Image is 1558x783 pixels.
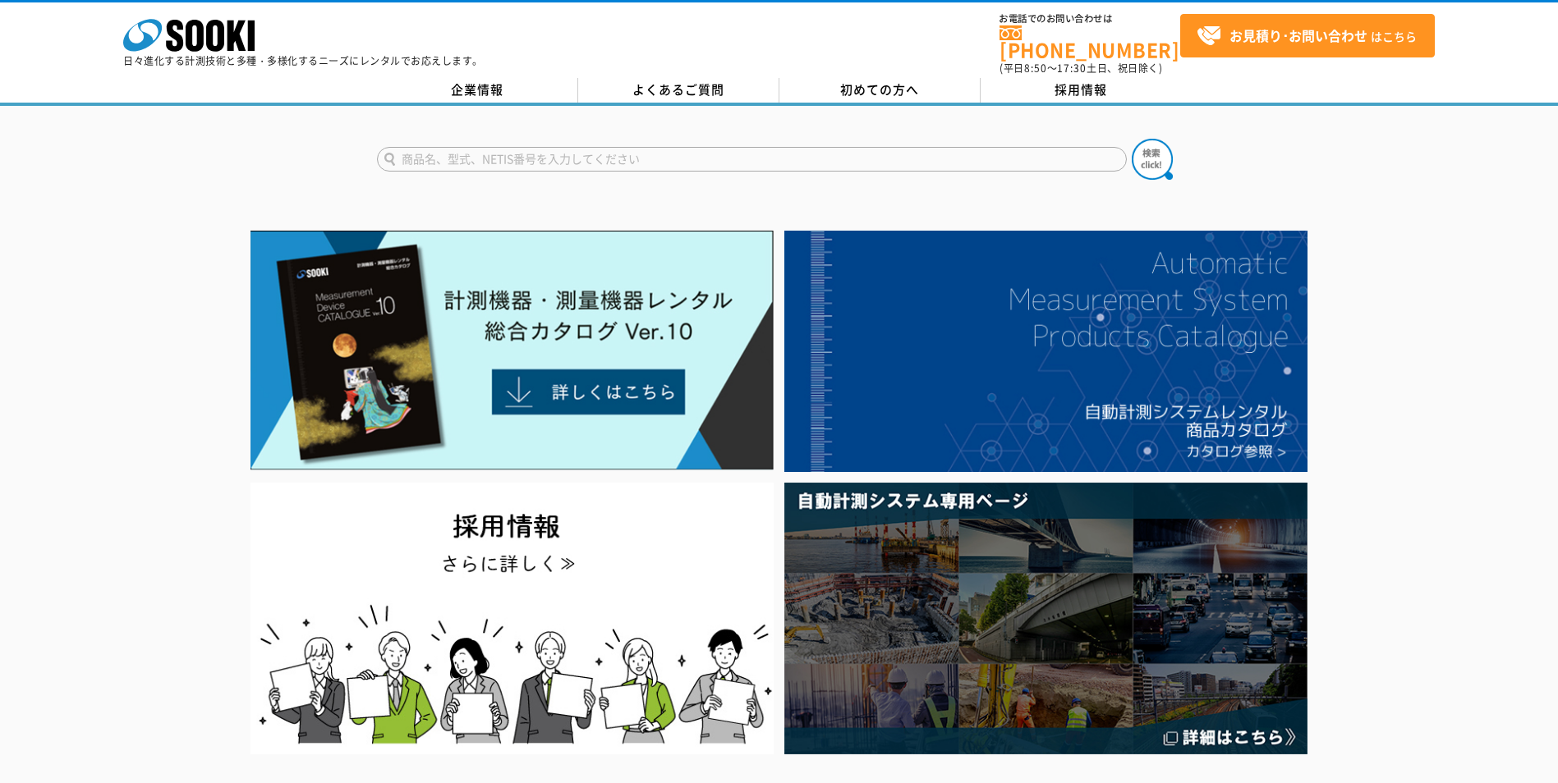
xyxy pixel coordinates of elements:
strong: お見積り･お問い合わせ [1229,25,1367,45]
img: SOOKI recruit [250,483,774,754]
a: 企業情報 [377,78,578,103]
img: Catalog Ver10 [250,231,774,470]
span: (平日 ～ 土日、祝日除く) [1000,61,1162,76]
span: はこちら [1197,24,1417,48]
img: 自動計測システムカタログ [784,231,1308,472]
input: 商品名、型式、NETIS番号を入力してください [377,147,1127,172]
img: btn_search.png [1132,139,1173,180]
span: お電話でのお問い合わせは [1000,14,1180,24]
a: [PHONE_NUMBER] [1000,25,1180,59]
a: 採用情報 [981,78,1182,103]
img: 自動計測システム専用ページ [784,483,1308,754]
span: 17:30 [1057,61,1087,76]
a: お見積り･お問い合わせはこちら [1180,14,1435,57]
span: 初めての方へ [840,80,919,98]
a: 初めての方へ [779,78,981,103]
span: 8:50 [1024,61,1047,76]
p: 日々進化する計測技術と多種・多様化するニーズにレンタルでお応えします。 [123,56,483,66]
a: よくあるご質問 [578,78,779,103]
